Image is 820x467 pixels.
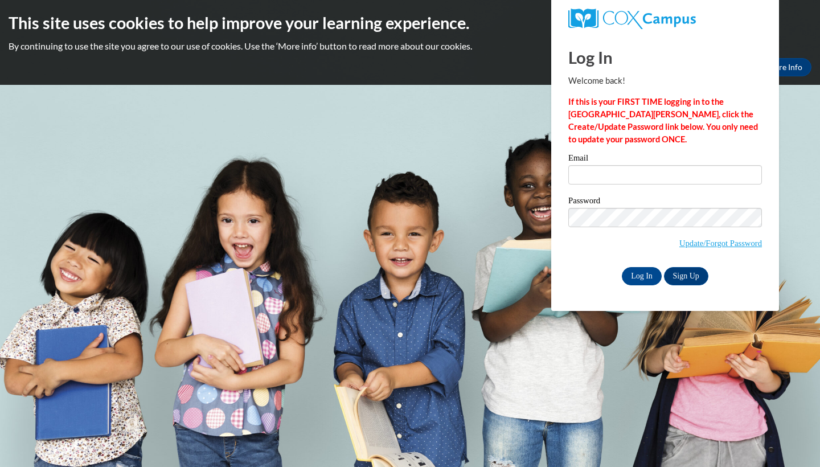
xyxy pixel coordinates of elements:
[664,267,708,285] a: Sign Up
[9,40,811,52] p: By continuing to use the site you agree to our use of cookies. Use the ‘More info’ button to read...
[568,75,762,87] p: Welcome back!
[568,46,762,69] h1: Log In
[9,11,811,34] h2: This site uses cookies to help improve your learning experience.
[622,267,662,285] input: Log In
[679,239,762,248] a: Update/Forgot Password
[568,9,762,29] a: COX Campus
[758,58,811,76] a: More Info
[568,97,758,144] strong: If this is your FIRST TIME logging in to the [GEOGRAPHIC_DATA][PERSON_NAME], click the Create/Upd...
[568,154,762,165] label: Email
[568,9,696,29] img: COX Campus
[568,196,762,208] label: Password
